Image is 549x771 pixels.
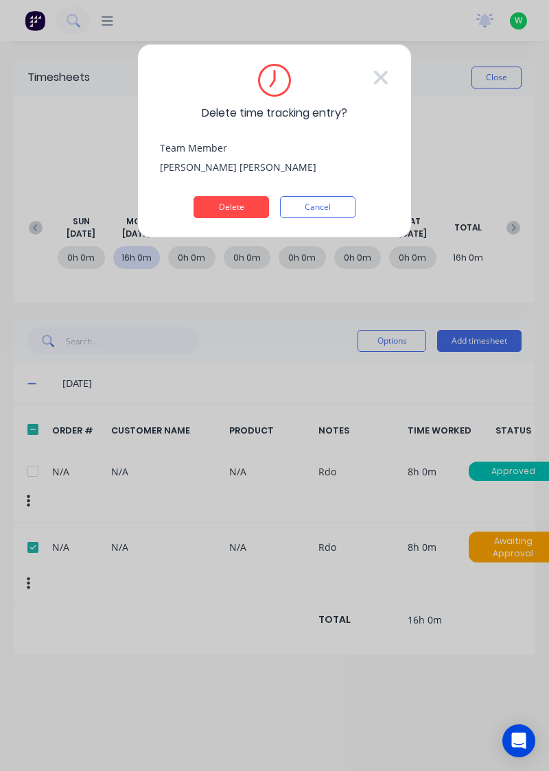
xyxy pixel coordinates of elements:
[202,105,347,121] span: Delete time tracking entry?
[160,143,389,153] div: Team Member
[502,724,535,757] div: Open Intercom Messenger
[194,196,269,218] button: Delete
[280,196,355,218] button: Cancel
[160,156,389,174] div: [PERSON_NAME] [PERSON_NAME]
